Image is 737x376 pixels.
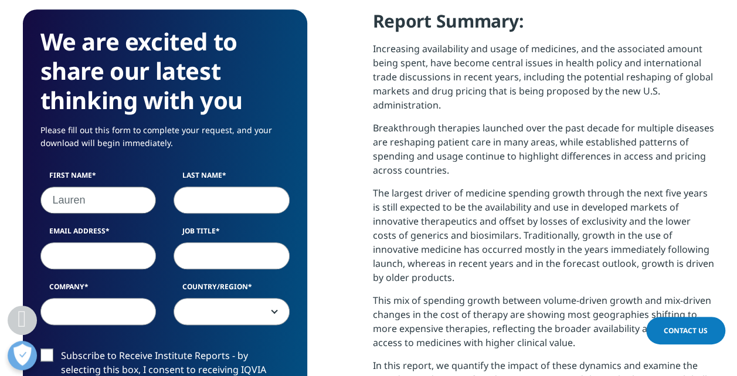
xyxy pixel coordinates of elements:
a: Contact Us [646,317,725,344]
span: Contact Us [664,326,708,336]
button: Open Preferences [8,341,37,370]
p: Increasing availability and usage of medicines, and the associated amount being spent, have becom... [373,42,715,121]
label: First Name [40,170,157,187]
h4: Report Summary: [373,9,715,42]
p: Please fill out this form to complete your request, and your download will begin immediately. [40,124,290,158]
p: This mix of spending growth between volume-driven growth and mix-driven changes in the cost of th... [373,293,715,358]
label: Company [40,282,157,298]
p: The largest driver of medicine spending growth through the next five years is still expected to b... [373,186,715,293]
p: Breakthrough therapies launched over the past decade for multiple diseases are reshaping patient ... [373,121,715,186]
label: Job Title [174,226,290,242]
label: Country/Region [174,282,290,298]
label: Last Name [174,170,290,187]
label: Email Address [40,226,157,242]
h3: We are excited to share our latest thinking with you [40,27,290,115]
